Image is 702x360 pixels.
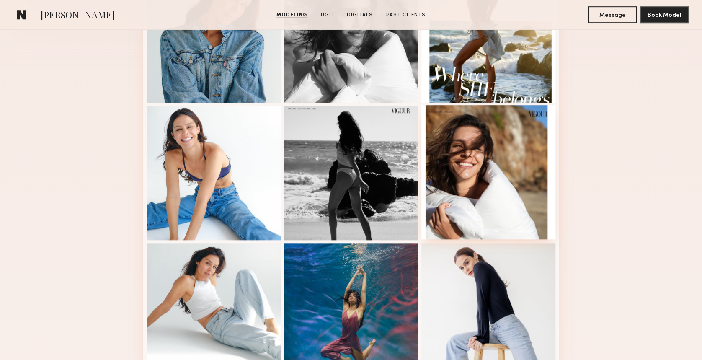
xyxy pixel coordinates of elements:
[588,6,637,23] button: Message
[273,11,311,19] a: Modeling
[343,11,376,19] a: Digitals
[640,11,689,18] a: Book Model
[383,11,429,19] a: Past Clients
[640,6,689,23] button: Book Model
[41,8,114,23] span: [PERSON_NAME]
[317,11,337,19] a: UGC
